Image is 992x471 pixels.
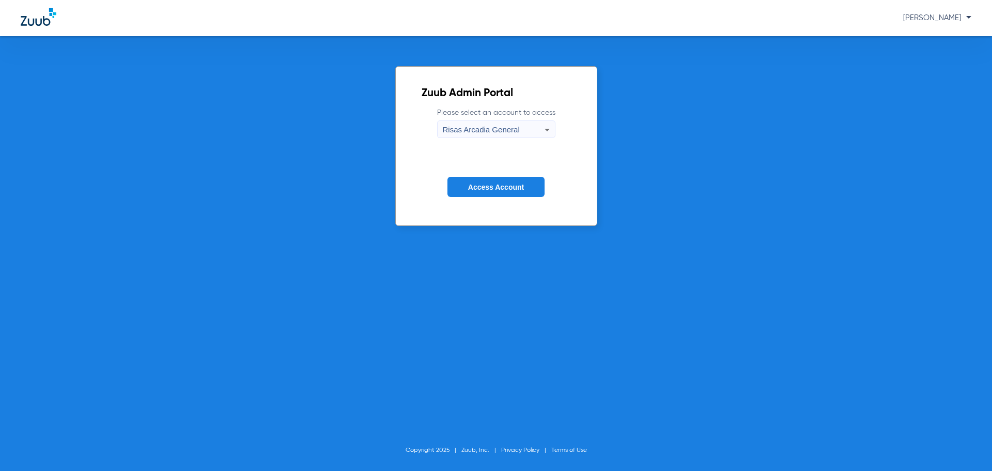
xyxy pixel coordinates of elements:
[443,125,520,134] span: Risas Arcadia General
[551,447,587,453] a: Terms of Use
[461,445,501,455] li: Zuub, Inc.
[501,447,539,453] a: Privacy Policy
[406,445,461,455] li: Copyright 2025
[903,14,971,22] span: [PERSON_NAME]
[437,108,555,138] label: Please select an account to access
[468,183,524,191] span: Access Account
[21,8,56,26] img: Zuub Logo
[422,88,571,99] h2: Zuub Admin Portal
[447,177,545,197] button: Access Account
